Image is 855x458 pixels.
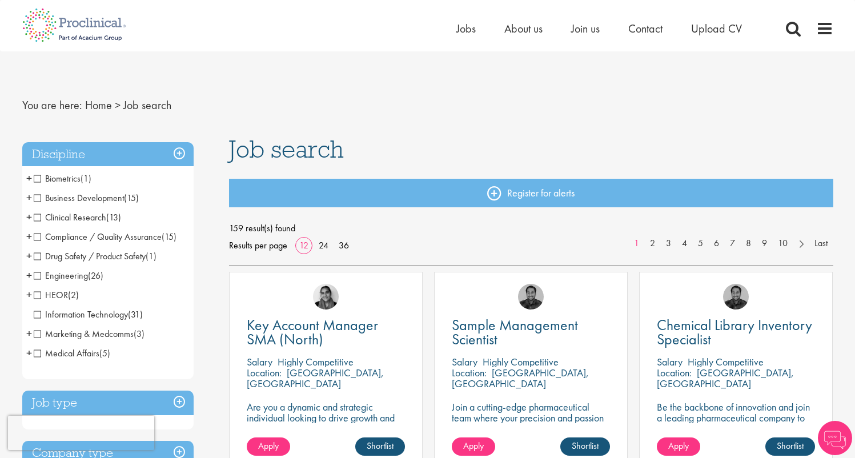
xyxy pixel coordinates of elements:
[134,328,144,340] span: (3)
[229,179,833,207] a: Register for alerts
[132,367,147,379] span: (19)
[26,344,32,361] span: +
[247,437,290,456] a: Apply
[740,237,757,250] a: 8
[676,237,693,250] a: 4
[452,355,477,368] span: Salary
[278,355,354,368] p: Highly Competitive
[34,308,143,320] span: Information Technology
[708,237,725,250] a: 6
[809,237,833,250] a: Last
[34,231,162,243] span: Compliance / Quality Assurance
[657,401,815,445] p: Be the backbone of innovation and join a leading pharmaceutical company to help keep life-changin...
[34,270,103,282] span: Engineering
[772,237,793,250] a: 10
[26,267,32,284] span: +
[456,21,476,36] a: Jobs
[504,21,543,36] a: About us
[628,21,663,36] a: Contact
[644,237,661,250] a: 2
[229,220,833,237] span: 159 result(s) found
[162,231,176,243] span: (15)
[723,284,749,310] img: Mike Raletz
[452,401,610,445] p: Join a cutting-edge pharmaceutical team where your precision and passion for quality will help sh...
[34,172,91,184] span: Biometrics
[34,328,134,340] span: Marketing & Medcomms
[688,355,764,368] p: Highly Competitive
[85,98,112,113] a: breadcrumb link
[657,366,794,390] p: [GEOGRAPHIC_DATA], [GEOGRAPHIC_DATA]
[247,318,405,347] a: Key Account Manager SMA (North)
[818,421,852,455] img: Chatbot
[34,250,146,262] span: Drug Safety / Product Safety
[668,440,689,452] span: Apply
[88,270,103,282] span: (26)
[295,239,312,251] a: 12
[34,250,156,262] span: Drug Safety / Product Safety
[756,237,773,250] a: 9
[452,366,487,379] span: Location:
[452,315,578,349] span: Sample Management Scientist
[26,228,32,245] span: +
[657,437,700,456] a: Apply
[34,211,121,223] span: Clinical Research
[34,347,99,359] span: Medical Affairs
[34,347,110,359] span: Medical Affairs
[34,192,139,204] span: Business Development
[124,192,139,204] span: (15)
[452,366,589,390] p: [GEOGRAPHIC_DATA], [GEOGRAPHIC_DATA]
[22,391,194,415] h3: Job type
[657,318,815,347] a: Chemical Library Inventory Specialist
[657,315,812,349] span: Chemical Library Inventory Specialist
[452,318,610,347] a: Sample Management Scientist
[34,211,106,223] span: Clinical Research
[115,98,121,113] span: >
[657,355,683,368] span: Salary
[26,364,32,381] span: +
[34,289,79,301] span: HEOR
[483,355,559,368] p: Highly Competitive
[68,289,79,301] span: (2)
[146,250,156,262] span: (1)
[660,237,677,250] a: 3
[34,308,128,320] span: Information Technology
[26,170,32,187] span: +
[81,172,91,184] span: (1)
[229,134,344,164] span: Job search
[34,172,81,184] span: Biometrics
[258,440,279,452] span: Apply
[657,366,692,379] span: Location:
[691,21,742,36] a: Upload CV
[34,328,144,340] span: Marketing & Medcomms
[99,347,110,359] span: (5)
[560,437,610,456] a: Shortlist
[26,247,32,264] span: +
[571,21,600,36] a: Join us
[247,315,378,349] span: Key Account Manager SMA (North)
[463,440,484,452] span: Apply
[315,239,332,251] a: 24
[355,437,405,456] a: Shortlist
[765,437,815,456] a: Shortlist
[247,355,272,368] span: Salary
[313,284,339,310] a: Anjali Parbhu
[22,142,194,167] h3: Discipline
[247,366,282,379] span: Location:
[34,367,132,379] span: Office, Admin & Clerical
[34,192,124,204] span: Business Development
[26,325,32,342] span: +
[26,286,32,303] span: +
[229,237,287,254] span: Results per page
[518,284,544,310] img: Mike Raletz
[26,189,32,206] span: +
[628,237,645,250] a: 1
[22,98,82,113] span: You are here:
[247,401,405,445] p: Are you a dynamic and strategic individual looking to drive growth and build lasting partnerships...
[452,437,495,456] a: Apply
